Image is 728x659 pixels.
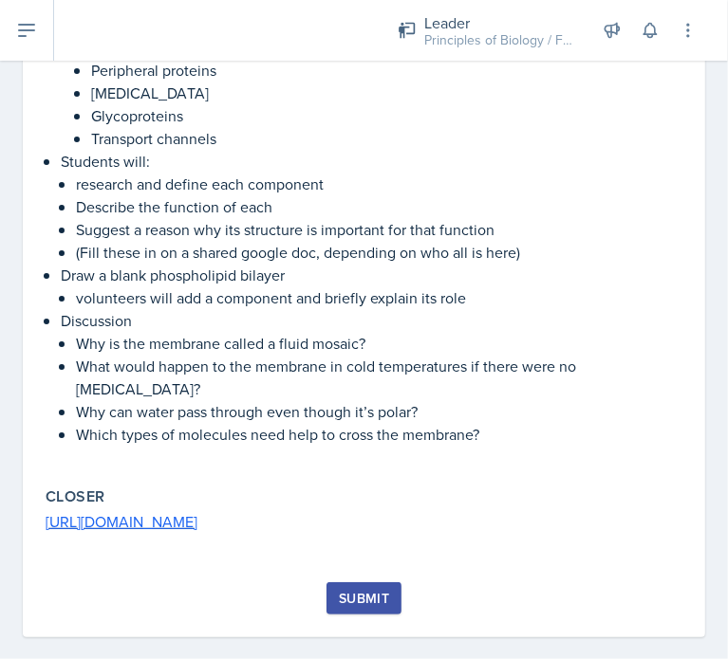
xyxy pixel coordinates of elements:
[76,218,682,241] p: Suggest a reason why its structure is important for that function
[61,264,682,286] p: Draw a blank phospholipid bilayer
[46,511,197,532] a: [URL][DOMAIN_NAME]
[76,241,682,264] p: (Fill these in on a shared google doc, depending on who all is here)
[76,173,682,195] p: research and define each component
[76,195,682,218] p: Describe the function of each
[91,127,682,150] p: Transport channels
[46,487,104,506] label: Closer
[76,400,682,423] p: Why can water pass through even though it’s polar?
[76,332,682,355] p: Why is the membrane called a fluid mosaic?
[424,11,576,34] div: Leader
[424,30,576,50] div: Principles of Biology / Fall 2025
[91,82,682,104] p: [MEDICAL_DATA]
[91,104,682,127] p: Glycoproteins
[91,59,682,82] p: Peripheral proteins
[76,286,682,309] p: volunteers will add a component and briefly explain its role
[76,423,682,446] p: Which types of molecules need help to cross the membrane?
[76,355,682,400] p: What would happen to the membrane in cold temperatures if there were no [MEDICAL_DATA]?
[339,591,389,606] div: Submit
[61,309,682,332] p: Discussion
[61,150,682,173] p: Students will:
[327,582,401,614] button: Submit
